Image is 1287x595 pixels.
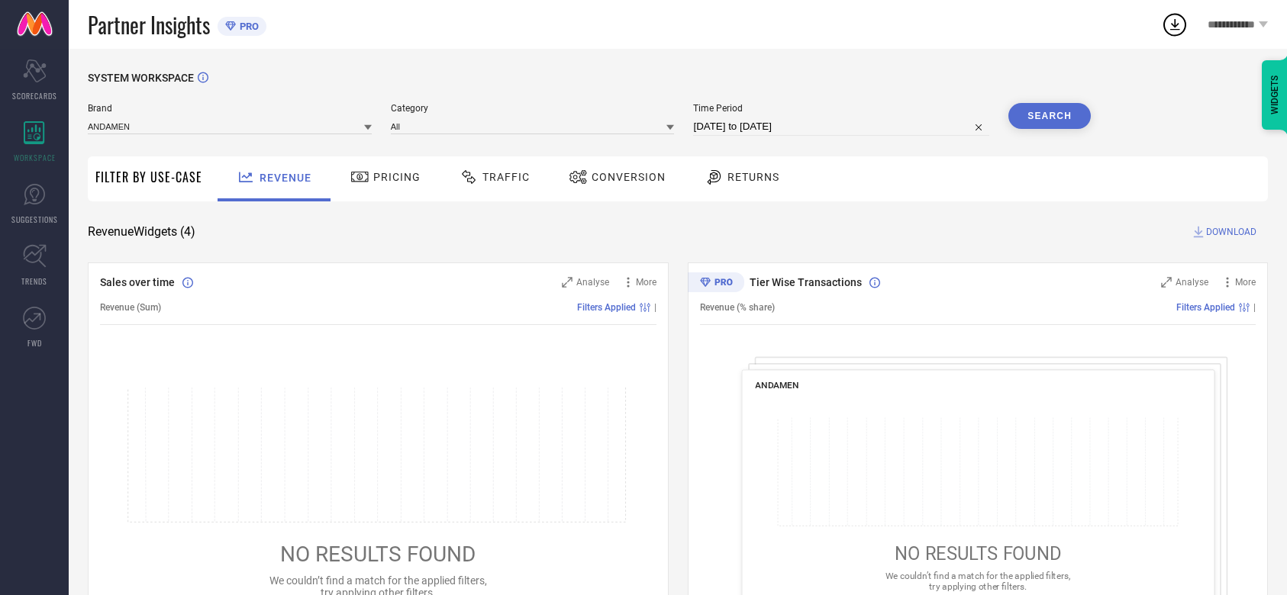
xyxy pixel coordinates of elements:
[1161,277,1172,288] svg: Zoom
[1206,224,1256,240] span: DOWNLOAD
[1008,103,1091,129] button: Search
[12,90,57,101] span: SCORECARDS
[88,72,194,84] span: SYSTEM WORKSPACE
[755,380,798,391] span: ANDAMEN
[236,21,259,32] span: PRO
[88,9,210,40] span: Partner Insights
[688,272,744,295] div: Premium
[100,276,175,288] span: Sales over time
[21,275,47,287] span: TRENDS
[700,302,775,313] span: Revenue (% share)
[1176,277,1208,288] span: Analyse
[1235,277,1256,288] span: More
[654,302,656,313] span: |
[88,103,372,114] span: Brand
[1176,302,1235,313] span: Filters Applied
[693,103,989,114] span: Time Period
[592,171,666,183] span: Conversion
[95,168,202,186] span: Filter By Use-Case
[482,171,530,183] span: Traffic
[27,337,42,349] span: FWD
[14,152,56,163] span: WORKSPACE
[577,302,636,313] span: Filters Applied
[100,302,161,313] span: Revenue (Sum)
[88,224,195,240] span: Revenue Widgets ( 4 )
[750,276,862,288] span: Tier Wise Transactions
[885,571,1070,591] span: We couldn’t find a match for the applied filters, try applying other filters.
[693,117,989,136] input: Select time period
[373,171,421,183] span: Pricing
[1253,302,1256,313] span: |
[1161,11,1189,38] div: Open download list
[576,277,609,288] span: Analyse
[391,103,675,114] span: Category
[727,171,779,183] span: Returns
[11,214,58,225] span: SUGGESTIONS
[562,277,573,288] svg: Zoom
[895,542,1061,564] span: NO RESULTS FOUND
[636,277,656,288] span: More
[280,542,476,567] span: NO RESULTS FOUND
[260,172,311,184] span: Revenue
